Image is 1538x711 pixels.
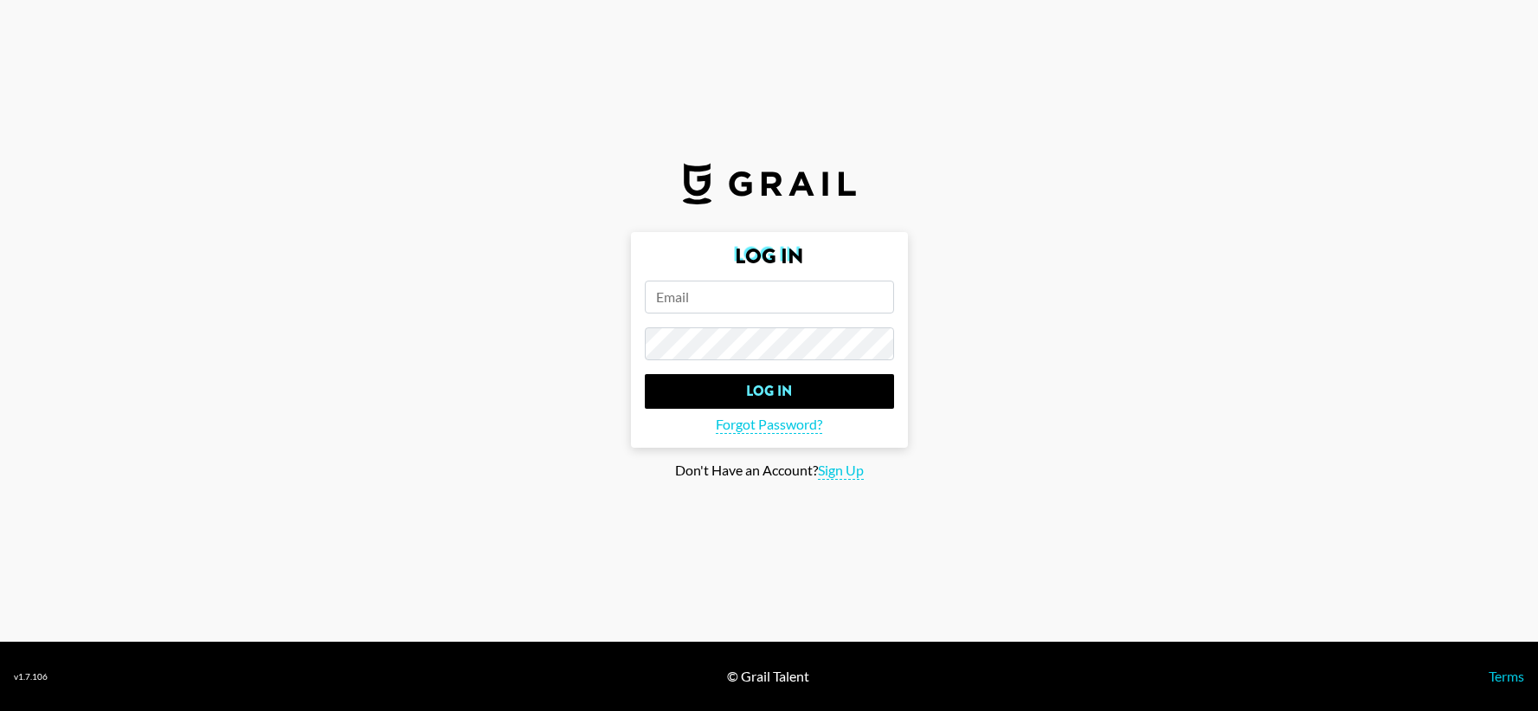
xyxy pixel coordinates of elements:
[818,462,864,480] span: Sign Up
[1489,668,1524,684] a: Terms
[14,671,48,682] div: v 1.7.106
[645,374,894,409] input: Log In
[645,246,894,267] h2: Log In
[727,668,809,685] div: © Grail Talent
[683,163,856,204] img: Grail Talent Logo
[14,462,1524,480] div: Don't Have an Account?
[645,281,894,313] input: Email
[716,416,822,434] span: Forgot Password?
